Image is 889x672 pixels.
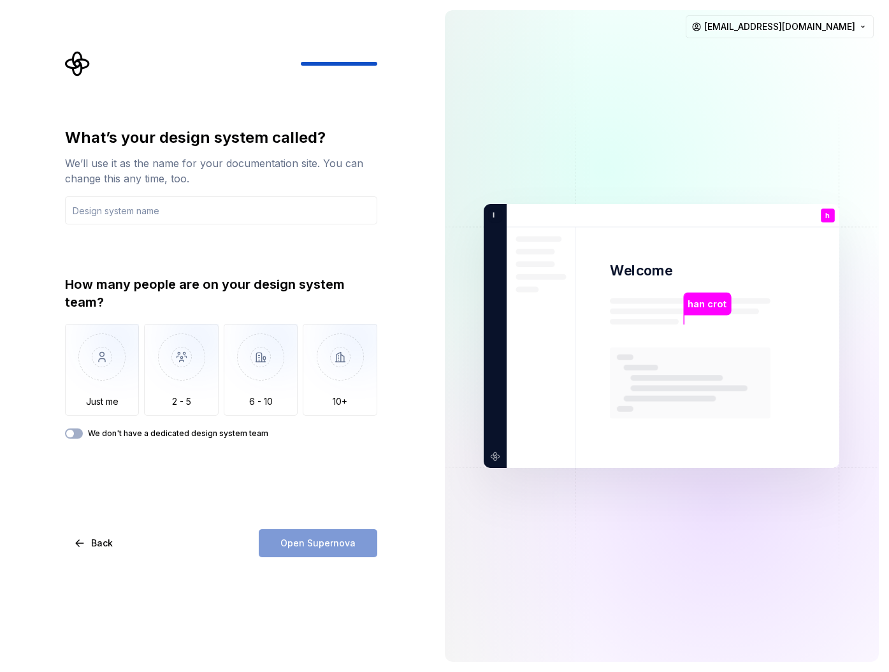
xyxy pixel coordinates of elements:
[88,428,268,439] label: We don't have a dedicated design system team
[91,537,113,550] span: Back
[65,529,124,557] button: Back
[65,128,377,148] div: What’s your design system called?
[65,51,90,77] svg: Supernova Logo
[65,275,377,311] div: How many people are on your design system team?
[686,15,874,38] button: [EMAIL_ADDRESS][DOMAIN_NAME]
[65,156,377,186] div: We’ll use it as the name for your documentation site. You can change this any time, too.
[488,210,495,221] p: I
[688,297,727,311] p: han crot
[610,261,672,280] p: Welcome
[704,20,855,33] span: [EMAIL_ADDRESS][DOMAIN_NAME]
[826,212,830,219] p: h
[65,196,377,224] input: Design system name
